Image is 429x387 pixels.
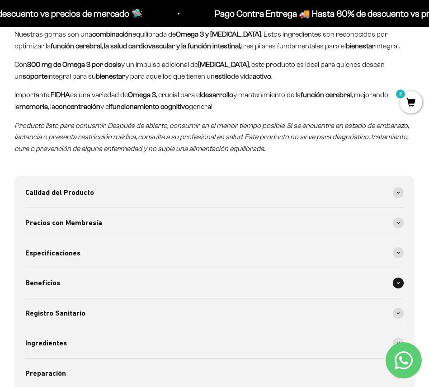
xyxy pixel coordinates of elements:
[25,187,94,198] span: Calidad del Producto
[25,247,80,259] span: Especificaciones
[14,89,415,112] p: Importante El es una variedad de , crucial para el y mantenimiento de la , mejorando la , la y el...
[55,103,100,110] strong: concentración
[27,61,121,68] strong: 300 mg de Omega 3 por dosis
[11,99,187,115] div: Certificaciones de calidad
[395,89,406,99] mark: 2
[25,328,404,358] summary: Ingredientes
[19,103,48,110] strong: memoria
[25,208,404,238] summary: Precios con Membresía
[25,238,404,268] summary: Especificaciones
[253,72,271,80] strong: activo
[11,63,187,79] div: Detalles sobre ingredientes "limpios"
[25,368,66,379] span: Preparación
[23,72,47,80] strong: soporte
[14,28,415,52] p: Nuestras gomas son una equilibrada de . Estos ingredientes son reconocidos por optimizar la tres ...
[96,72,125,80] strong: bienestar
[128,91,156,99] strong: Omega 3
[201,91,233,99] strong: desarrollo
[148,156,186,171] span: Enviar
[25,307,85,319] span: Registro Sanitario
[301,91,352,99] strong: función cerebral
[25,337,67,349] span: Ingredientes
[11,14,187,56] p: Para decidirte a comprar este suplemento, ¿qué información específica sobre su pureza, origen o c...
[92,30,132,38] strong: combinación
[25,268,404,298] summary: Beneficios
[346,42,375,50] strong: bienestar
[25,217,102,229] span: Precios con Membresía
[51,42,241,50] strong: función cerebral, la salud cardiovascular y la función intestinal,
[400,98,422,108] a: 2
[176,30,261,38] strong: Omega 3 y [MEDICAL_DATA]
[110,103,189,110] strong: funcionamiento cognitivo
[25,277,60,289] span: Beneficios
[215,72,231,80] strong: estilo
[14,122,409,152] em: Producto listo para conusmir. Después de abierto, consumir en el menor tiempo posible. Si se encu...
[25,178,404,208] summary: Calidad del Producto
[11,81,187,97] div: País de origen de ingredientes
[147,156,187,171] button: Enviar
[14,59,415,82] p: Con y un impulso adicional de , este producto es ideal para quienes desean un integral para su y ...
[198,61,249,68] strong: [MEDICAL_DATA]
[11,118,187,133] div: Comparativa con otros productos similares
[56,91,70,99] strong: DHA
[30,136,186,151] input: Otra (por favor especifica)
[25,298,404,328] summary: Registro Sanitario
